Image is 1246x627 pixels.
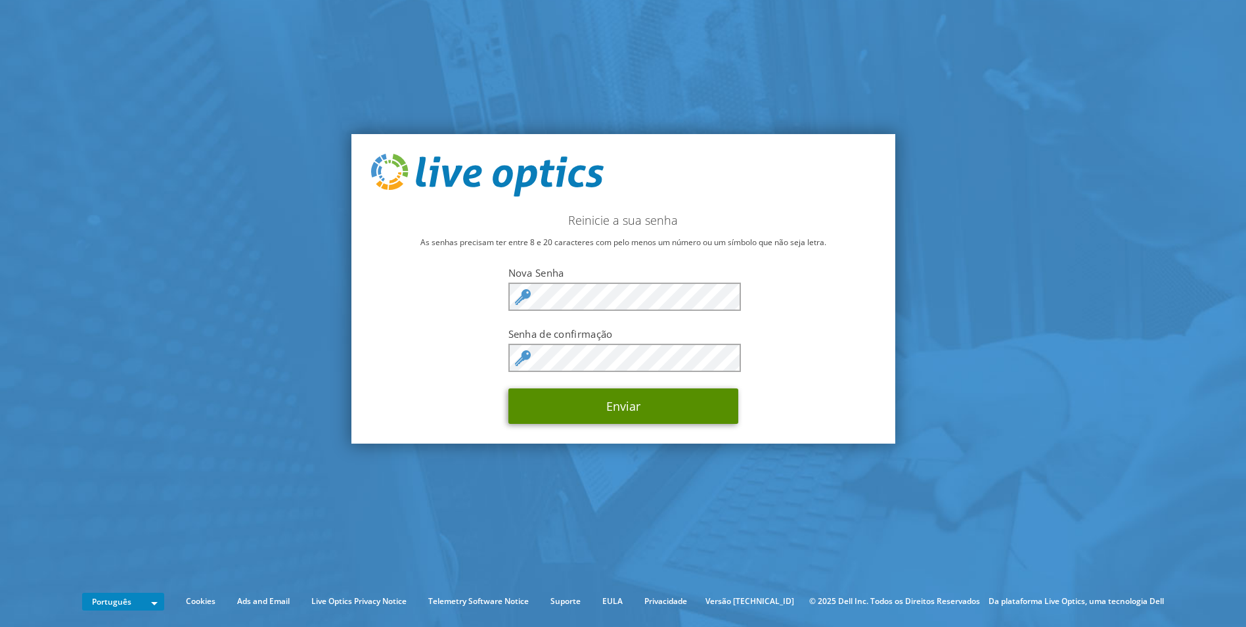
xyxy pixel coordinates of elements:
a: EULA [592,594,633,609]
img: live_optics_svg.svg [371,154,604,197]
li: Versão [TECHNICAL_ID] [699,594,801,609]
a: Ads and Email [227,594,300,609]
li: © 2025 Dell Inc. Todos os Direitos Reservados [803,594,987,609]
a: Privacidade [634,594,697,609]
label: Senha de confirmação [508,327,738,340]
p: As senhas precisam ter entre 8 e 20 caracteres com pelo menos um número ou um símbolo que não sej... [371,235,876,250]
button: Enviar [508,388,738,424]
a: Telemetry Software Notice [418,594,539,609]
a: Suporte [541,594,590,609]
label: Nova Senha [508,266,738,279]
h2: Reinicie a sua senha [371,213,876,227]
a: Cookies [176,594,225,609]
li: Da plataforma Live Optics, uma tecnologia Dell [989,594,1164,609]
a: Live Optics Privacy Notice [301,594,416,609]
